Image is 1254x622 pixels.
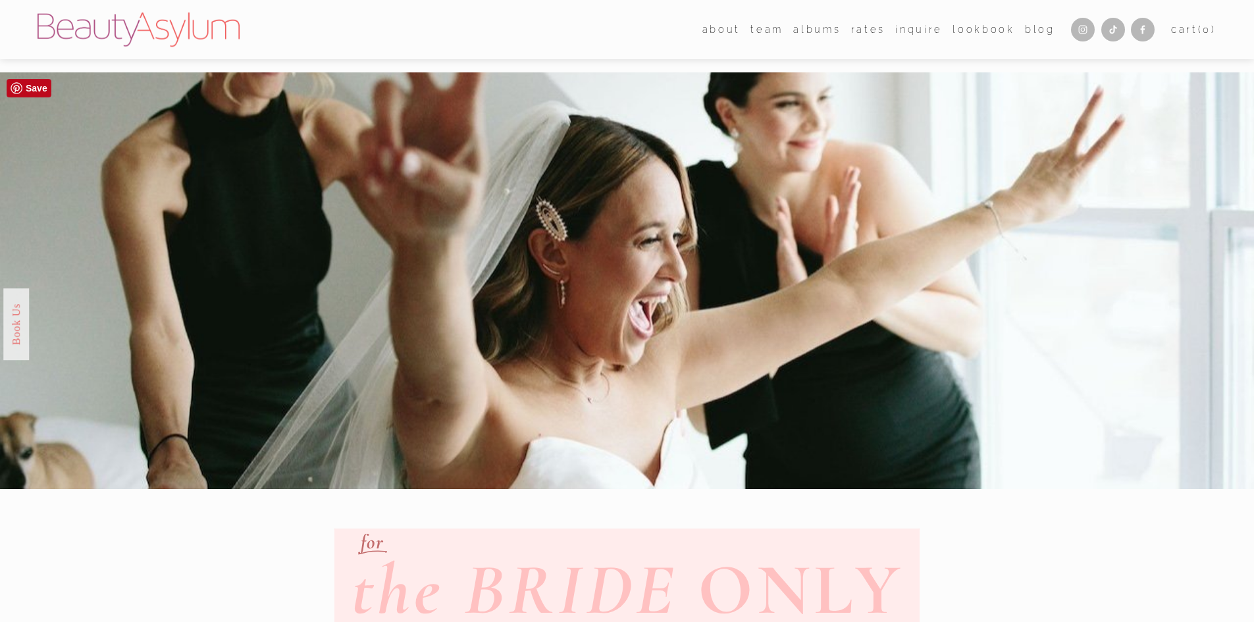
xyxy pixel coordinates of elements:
a: folder dropdown [702,20,741,39]
a: 0 items in cart [1171,21,1216,38]
a: Lookbook [953,20,1014,39]
a: Pin it! [7,79,51,97]
a: Instagram [1071,18,1095,41]
em: for [361,530,384,554]
span: ( ) [1198,24,1216,35]
img: Beauty Asylum | Bridal Hair &amp; Makeup Charlotte &amp; Atlanta [38,13,240,47]
a: folder dropdown [750,20,783,39]
a: TikTok [1101,18,1125,41]
span: team [750,21,783,38]
span: 0 [1203,24,1211,35]
a: Blog [1025,20,1055,39]
span: about [702,21,741,38]
a: albums [793,20,841,39]
a: Rates [851,20,885,39]
a: Inquire [895,20,943,39]
a: Book Us [3,288,29,359]
a: Facebook [1131,18,1155,41]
